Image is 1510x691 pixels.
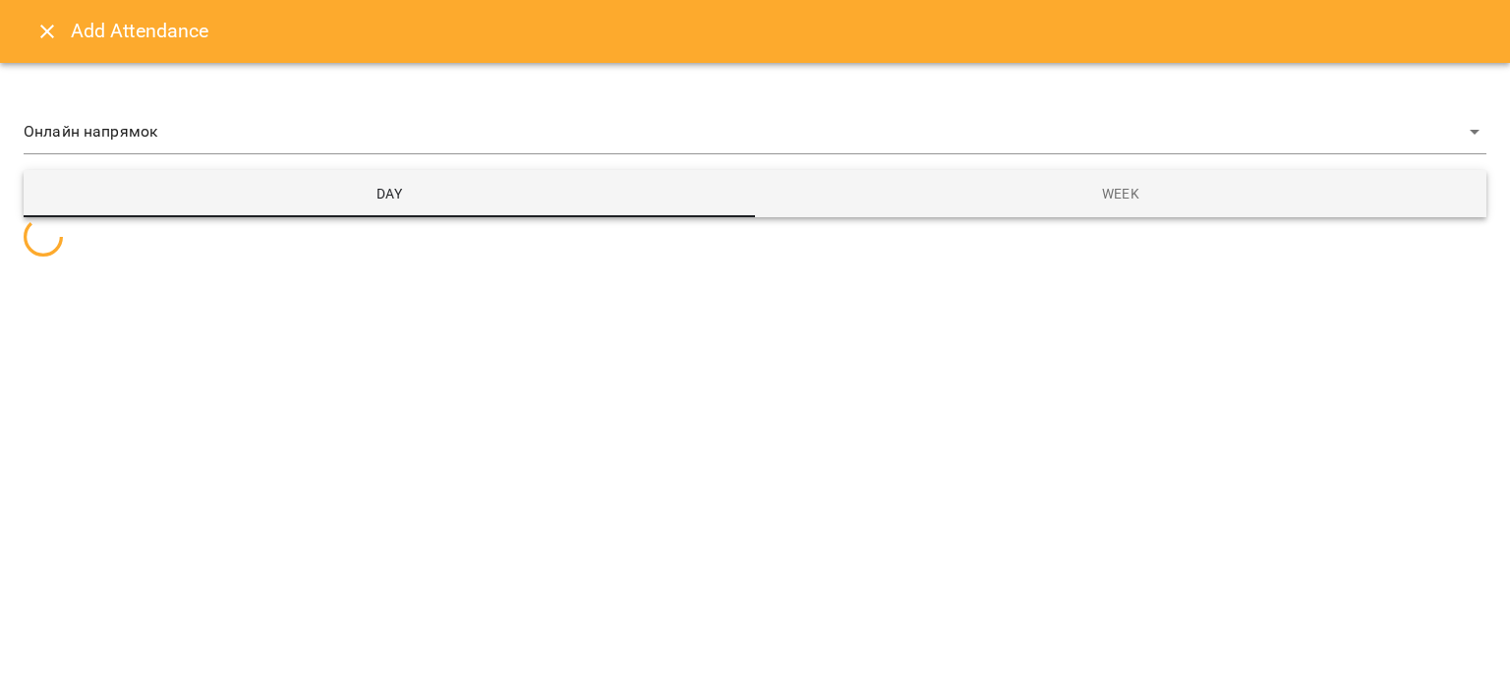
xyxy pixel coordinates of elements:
span: Week [767,182,1475,205]
span: Онлайн напрямок [24,120,1463,144]
span: Day [35,182,743,205]
h6: Add Attendance [71,16,209,46]
button: Close [24,8,71,55]
div: Онлайн напрямок [24,110,1486,154]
